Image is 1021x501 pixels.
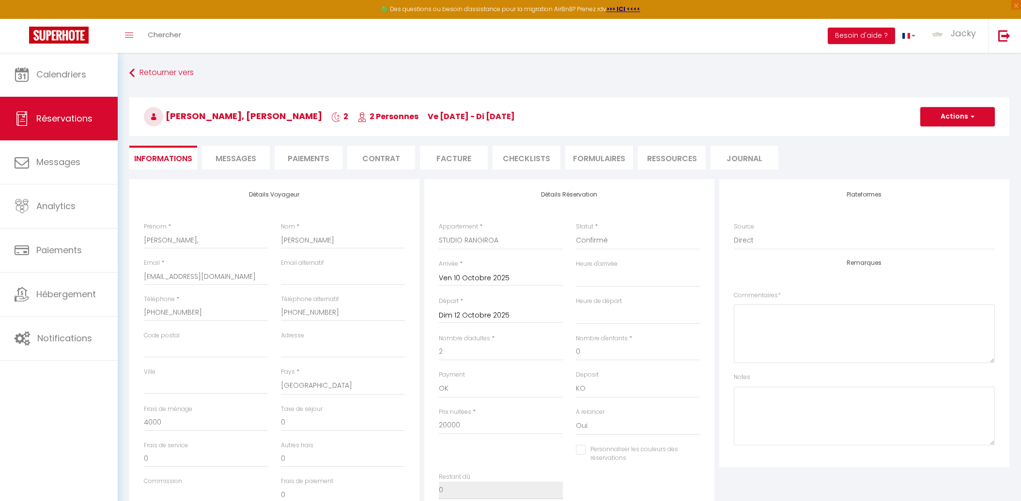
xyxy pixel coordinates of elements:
span: Analytics [36,200,76,212]
h4: Détails Réservation [439,191,700,198]
span: 2 Personnes [357,111,418,122]
label: Code postal [144,331,180,340]
label: Taxe de séjour [281,405,323,414]
span: Réservations [36,112,93,124]
img: ... [930,30,944,38]
label: Ville [144,367,155,377]
label: Commission [144,477,182,486]
button: Actions [920,107,995,126]
li: Informations [129,146,197,169]
a: Retourner vers [129,64,1009,82]
span: Notifications [37,332,92,344]
span: Paiements [36,244,82,256]
li: CHECKLISTS [493,146,560,169]
li: Journal [711,146,778,169]
label: Téléphone [144,295,175,304]
h4: Plateformes [734,191,995,198]
label: Prénom [144,222,167,231]
a: Chercher [140,19,188,53]
li: FORMULAIRES [565,146,633,169]
a: >>> ICI <<<< [606,5,640,13]
label: Email [144,258,160,268]
span: Messages [216,153,256,164]
label: Notes [734,373,750,382]
label: Nom [281,222,295,231]
span: Jacky [951,27,976,39]
li: Contrat [347,146,415,169]
label: Statut [576,222,593,231]
label: Adresse [281,331,304,340]
label: Appartement [439,222,478,231]
label: Frais de ménage [144,405,192,414]
span: 2 [331,111,348,122]
label: Nombre d'enfants [576,334,628,343]
h4: Détails Voyageur [144,191,405,198]
label: Email alternatif [281,258,324,268]
label: Autres frais [281,441,313,450]
span: ve [DATE] - di [DATE] [428,111,515,122]
img: logout [998,30,1010,42]
label: Nombre d'adultes [439,334,490,343]
span: Calendriers [36,68,86,80]
li: Ressources [638,146,706,169]
label: Payment [439,370,465,380]
h4: Remarques [734,259,995,266]
label: Commentaires [734,291,781,300]
label: Frais de service [144,441,188,450]
label: Restant dû [439,472,470,482]
label: Source [734,222,754,231]
label: Départ [439,297,459,306]
span: [PERSON_NAME], [PERSON_NAME] [144,110,322,122]
label: Heure de départ [576,297,622,306]
label: Heure d'arrivée [576,259,618,269]
span: Messages [36,156,80,168]
label: A relancer [576,408,604,417]
a: ... Jacky [923,19,988,53]
label: Prix nuitées [439,408,471,417]
label: Téléphone alternatif [281,295,339,304]
label: Pays [281,367,295,377]
img: Super Booking [29,27,89,44]
label: Deposit [576,370,599,380]
li: Facture [420,146,488,169]
label: Frais de paiement [281,477,333,486]
button: Besoin d'aide ? [828,28,895,44]
span: Chercher [148,30,181,40]
li: Paiements [275,146,342,169]
label: Arrivée [439,259,458,269]
span: Hébergement [36,288,96,300]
